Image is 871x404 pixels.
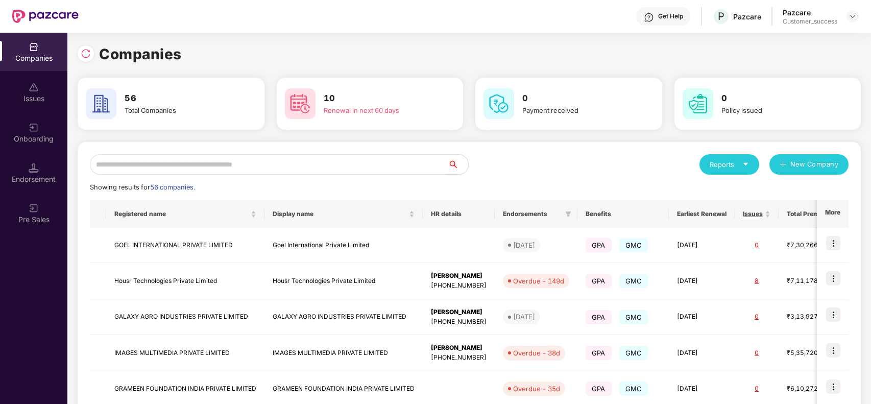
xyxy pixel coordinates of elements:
[826,379,840,394] img: icon
[817,200,849,228] th: More
[513,240,535,250] div: [DATE]
[447,160,468,169] span: search
[743,210,763,218] span: Issues
[513,348,560,358] div: Overdue - 38d
[586,274,612,288] span: GPA
[826,307,840,322] img: icon
[619,310,648,324] span: GMC
[710,159,749,170] div: Reports
[669,335,735,371] td: [DATE]
[264,263,423,299] td: Housr Technologies Private Limited
[787,276,838,286] div: ₹7,11,178.92
[787,312,838,322] div: ₹3,13,927.2
[285,88,316,119] img: svg+xml;base64,PHN2ZyB4bWxucz0iaHR0cDovL3d3dy53My5vcmcvMjAwMC9zdmciIHdpZHRoPSI2MCIgaGVpZ2h0PSI2MC...
[106,299,264,336] td: GALAXY AGRO INDUSTRIES PRIVATE LIMITED
[106,228,264,263] td: GOEL INTERNATIONAL PRIVATE LIMITED
[658,12,683,20] div: Get Help
[733,12,761,21] div: Pazcare
[783,8,837,17] div: Pazcare
[787,348,838,358] div: ₹5,35,720
[522,105,633,115] div: Payment received
[565,211,571,217] span: filter
[29,163,39,173] img: svg+xml;base64,PHN2ZyB3aWR0aD0iMTQuNSIgaGVpZ2h0PSIxNC41IiB2aWV3Qm94PSIwIDAgMTYgMTYiIGZpbGw9Im5vbm...
[787,384,838,394] div: ₹6,10,272.4
[99,43,182,65] h1: Companies
[106,200,264,228] th: Registered name
[324,105,434,115] div: Renewal in next 60 days
[90,183,195,191] span: Showing results for
[721,92,832,105] h3: 0
[669,228,735,263] td: [DATE]
[779,200,846,228] th: Total Premium
[125,92,235,105] h3: 56
[743,384,770,394] div: 0
[669,299,735,336] td: [DATE]
[683,88,713,119] img: svg+xml;base64,PHN2ZyB4bWxucz0iaHR0cDovL3d3dy53My5vcmcvMjAwMC9zdmciIHdpZHRoPSI2MCIgaGVpZ2h0PSI2MC...
[619,346,648,360] span: GMC
[29,203,39,213] img: svg+xml;base64,PHN2ZyB3aWR0aD0iMjAiIGhlaWdodD0iMjAiIHZpZXdCb3g9IjAgMCAyMCAyMCIgZmlsbD0ibm9uZSIgeG...
[783,17,837,26] div: Customer_success
[769,154,849,175] button: plusNew Company
[644,12,654,22] img: svg+xml;base64,PHN2ZyBpZD0iSGVscC0zMngzMiIgeG1sbnM9Imh0dHA6Ly93d3cudzMub3JnLzIwMDAvc3ZnIiB3aWR0aD...
[780,161,786,169] span: plus
[721,105,832,115] div: Policy issued
[264,299,423,336] td: GALAXY AGRO INDUSTRIES PRIVATE LIMITED
[125,105,235,115] div: Total Companies
[669,200,735,228] th: Earliest Renewal
[431,343,487,353] div: [PERSON_NAME]
[447,154,469,175] button: search
[669,263,735,299] td: [DATE]
[273,210,407,218] span: Display name
[735,200,779,228] th: Issues
[264,200,423,228] th: Display name
[826,343,840,358] img: icon
[787,210,830,218] span: Total Premium
[522,92,633,105] h3: 0
[431,317,487,327] div: [PHONE_NUMBER]
[150,183,195,191] span: 56 companies.
[619,274,648,288] span: GMC
[431,353,487,363] div: [PHONE_NUMBER]
[431,281,487,291] div: [PHONE_NUMBER]
[106,335,264,371] td: IMAGES MULTIMEDIA PRIVATE LIMITED
[619,238,648,252] span: GMC
[826,271,840,286] img: icon
[787,241,838,250] div: ₹7,30,266.6
[742,161,749,168] span: caret-down
[431,271,487,281] div: [PERSON_NAME]
[577,200,669,228] th: Benefits
[29,42,39,52] img: svg+xml;base64,PHN2ZyBpZD0iQ29tcGFuaWVzIiB4bWxucz0iaHR0cDovL3d3dy53My5vcmcvMjAwMC9zdmciIHdpZHRoPS...
[503,210,561,218] span: Endorsements
[114,210,249,218] span: Registered name
[513,276,564,286] div: Overdue - 149d
[743,348,770,358] div: 0
[743,276,770,286] div: 8
[29,123,39,133] img: svg+xml;base64,PHN2ZyB3aWR0aD0iMjAiIGhlaWdodD0iMjAiIHZpZXdCb3g9IjAgMCAyMCAyMCIgZmlsbD0ibm9uZSIgeG...
[483,88,514,119] img: svg+xml;base64,PHN2ZyB4bWxucz0iaHR0cDovL3d3dy53My5vcmcvMjAwMC9zdmciIHdpZHRoPSI2MCIgaGVpZ2h0PSI2MC...
[264,228,423,263] td: Goel International Private Limited
[743,312,770,322] div: 0
[586,382,612,396] span: GPA
[849,12,857,20] img: svg+xml;base64,PHN2ZyBpZD0iRHJvcGRvd24tMzJ4MzIiIHhtbG5zPSJodHRwOi8vd3d3LnczLm9yZy8yMDAwL3N2ZyIgd2...
[586,346,612,360] span: GPA
[619,382,648,396] span: GMC
[586,310,612,324] span: GPA
[513,312,535,322] div: [DATE]
[790,159,839,170] span: New Company
[513,384,560,394] div: Overdue - 35d
[586,238,612,252] span: GPA
[718,10,724,22] span: P
[563,208,573,220] span: filter
[29,82,39,92] img: svg+xml;base64,PHN2ZyBpZD0iSXNzdWVzX2Rpc2FibGVkIiB4bWxucz0iaHR0cDovL3d3dy53My5vcmcvMjAwMC9zdmciIH...
[12,10,79,23] img: New Pazcare Logo
[81,49,91,59] img: svg+xml;base64,PHN2ZyBpZD0iUmVsb2FkLTMyeDMyIiB4bWxucz0iaHR0cDovL3d3dy53My5vcmcvMjAwMC9zdmciIHdpZH...
[743,241,770,250] div: 0
[431,307,487,317] div: [PERSON_NAME]
[324,92,434,105] h3: 10
[826,236,840,250] img: icon
[86,88,116,119] img: svg+xml;base64,PHN2ZyB4bWxucz0iaHR0cDovL3d3dy53My5vcmcvMjAwMC9zdmciIHdpZHRoPSI2MCIgaGVpZ2h0PSI2MC...
[423,200,495,228] th: HR details
[264,335,423,371] td: IMAGES MULTIMEDIA PRIVATE LIMITED
[106,263,264,299] td: Housr Technologies Private Limited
